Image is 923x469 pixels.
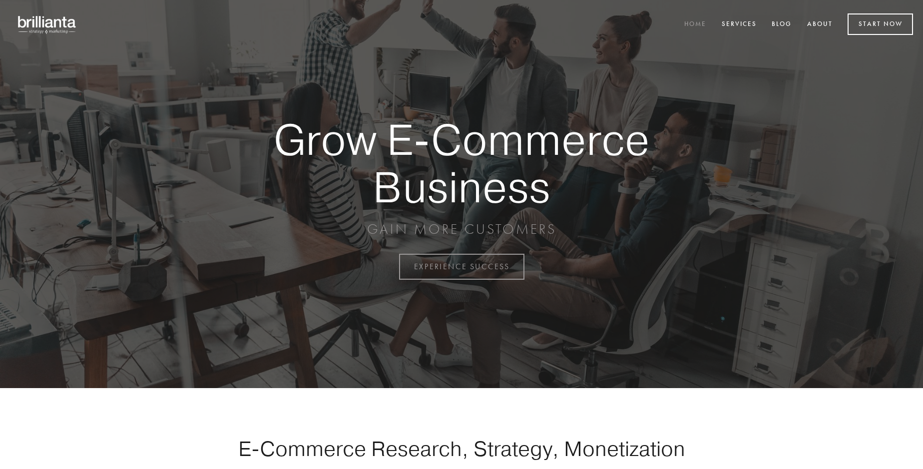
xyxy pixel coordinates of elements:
a: EXPERIENCE SUCCESS [399,254,524,280]
a: Home [678,16,713,33]
strong: Grow E-Commerce Business [239,116,684,210]
h1: E-Commerce Research, Strategy, Monetization [207,436,716,461]
a: About [801,16,839,33]
a: Start Now [848,13,913,35]
img: brillianta - research, strategy, marketing [10,10,85,39]
a: Services [715,16,763,33]
p: GAIN MORE CUSTOMERS [239,220,684,238]
a: Blog [765,16,798,33]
